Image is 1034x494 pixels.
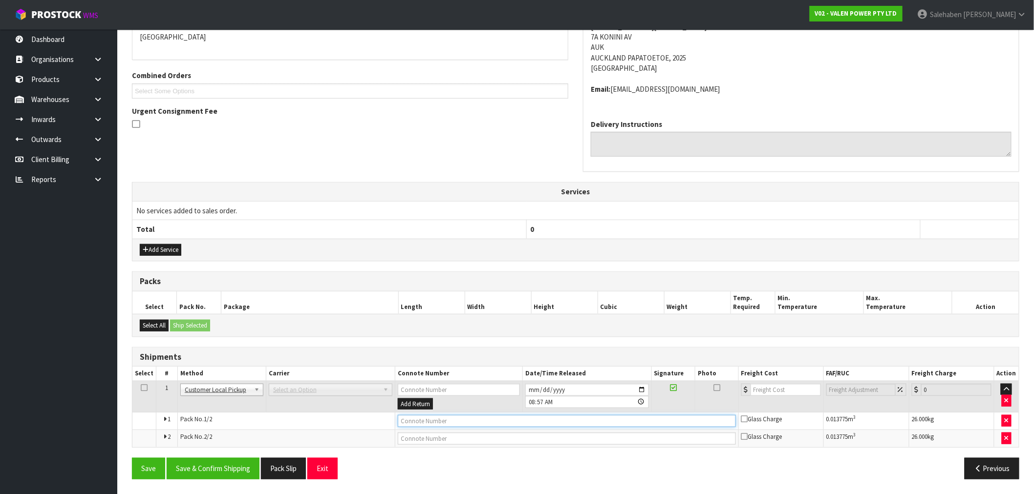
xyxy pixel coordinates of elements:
address: [EMAIL_ADDRESS][DOMAIN_NAME] [591,84,1012,94]
td: m [823,430,909,448]
span: 1 [168,415,171,423]
label: Combined Orders [132,70,191,81]
th: # [156,367,178,381]
address: [STREET_ADDRESS][PERSON_NAME] 7A KONINI AV AUK AUCKLAND PAPATOETOE, 2025 [GEOGRAPHIC_DATA] [591,0,1012,74]
label: Delivery Instructions [591,119,662,129]
span: 2/2 [204,432,212,441]
th: Photo [695,367,738,381]
input: Connote Number [398,384,520,396]
th: FAF/RUC [823,367,909,381]
td: Pack No. [177,430,395,448]
span: Select an Option [273,384,379,396]
th: Freight Charge [909,367,994,381]
span: 0.013775 [826,415,848,423]
th: Package [221,291,398,314]
td: m [823,412,909,430]
th: Pack No. [177,291,221,314]
strong: email [591,84,610,94]
input: Freight Cost [751,384,821,396]
span: 26.000 [912,415,928,423]
button: Select All [140,320,169,331]
input: Connote Number [398,432,736,445]
input: Connote Number [398,415,736,427]
input: Freight Charge [921,384,991,396]
th: Height [531,291,598,314]
th: Method [177,367,266,381]
th: Min. Temperature [775,291,863,314]
input: Freight Adjustment [826,384,896,396]
th: Date/Time Released [523,367,652,381]
th: Connote Number [395,367,522,381]
button: Previous [965,458,1019,479]
span: 0 [531,225,535,234]
a: V02 - VALEN POWER PTY LTD [810,6,903,21]
button: Add Return [398,398,433,410]
th: Carrier [266,367,395,381]
button: Exit [307,458,338,479]
img: cube-alt.png [15,8,27,21]
th: Length [398,291,465,314]
th: Action [994,367,1019,381]
th: Select [132,291,177,314]
span: 1/2 [204,415,212,423]
td: No services added to sales order. [132,201,1019,220]
span: 2 [168,432,171,441]
th: Total [132,220,526,239]
button: Save & Confirm Shipping [167,458,259,479]
h3: Packs [140,277,1012,286]
th: Freight Cost [738,367,823,381]
td: Pack No. [177,412,395,430]
th: Action [952,291,1019,314]
button: Add Service [140,244,181,256]
span: Customer Local Pickup [185,384,250,396]
sup: 3 [854,432,856,438]
label: Urgent Consignment Fee [132,106,217,116]
th: Signature [651,367,695,381]
th: Cubic [598,291,664,314]
span: 26.000 [912,432,928,441]
button: Pack Slip [261,458,306,479]
span: Glass Charge [741,415,782,423]
span: 1 [165,384,168,392]
button: Ship Selected [170,320,210,331]
span: ProStock [31,8,81,21]
span: 0.013775 [826,432,848,441]
strong: V02 - VALEN POWER PTY LTD [815,9,897,18]
th: Select [132,367,156,381]
button: Save [132,458,165,479]
th: Services [132,183,1019,201]
th: Temp. Required [731,291,775,314]
h3: Shipments [140,352,1012,362]
td: kg [909,430,994,448]
span: Salehaben [930,10,962,19]
td: kg [909,412,994,430]
sup: 3 [854,414,856,420]
th: Max. Temperature [864,291,952,314]
th: Width [465,291,531,314]
th: Weight [664,291,731,314]
span: Glass Charge [741,432,782,441]
span: [PERSON_NAME] [963,10,1016,19]
small: WMS [83,11,98,20]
